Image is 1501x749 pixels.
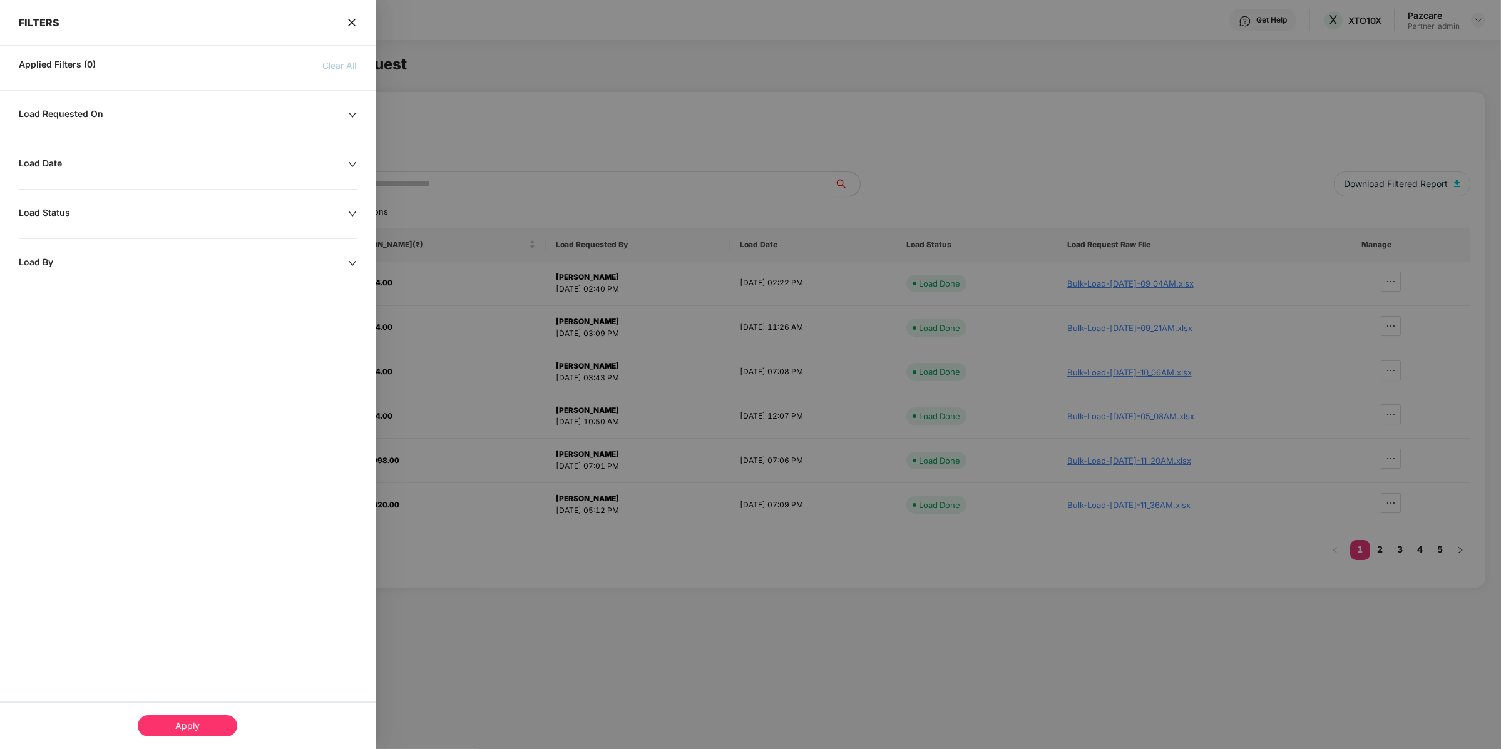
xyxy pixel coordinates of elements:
[138,715,237,736] div: Apply
[348,111,357,120] span: down
[348,259,357,268] span: down
[19,158,348,171] div: Load Date
[19,257,348,270] div: Load By
[347,16,357,29] span: close
[19,207,348,221] div: Load Status
[19,59,96,73] span: Applied Filters (0)
[19,108,348,122] div: Load Requested On
[323,59,357,73] span: Clear All
[348,160,357,169] span: down
[348,210,357,218] span: down
[19,16,59,29] span: FILTERS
